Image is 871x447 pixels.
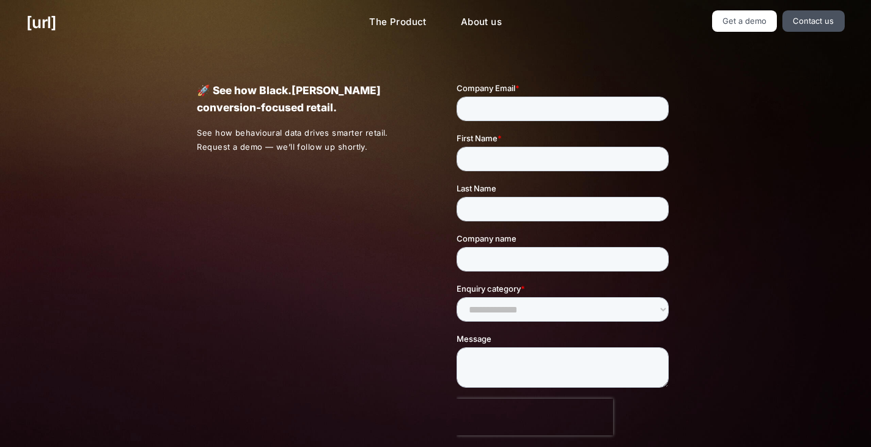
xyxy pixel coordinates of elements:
[197,126,414,154] p: See how behavioural data drives smarter retail. Request a demo — we’ll follow up shortly.
[782,10,845,32] a: Contact us
[359,10,436,34] a: The Product
[26,10,56,34] a: [URL]
[451,10,512,34] a: About us
[197,82,414,116] p: 🚀 See how Black.[PERSON_NAME] conversion-focused retail.
[712,10,777,32] a: Get a demo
